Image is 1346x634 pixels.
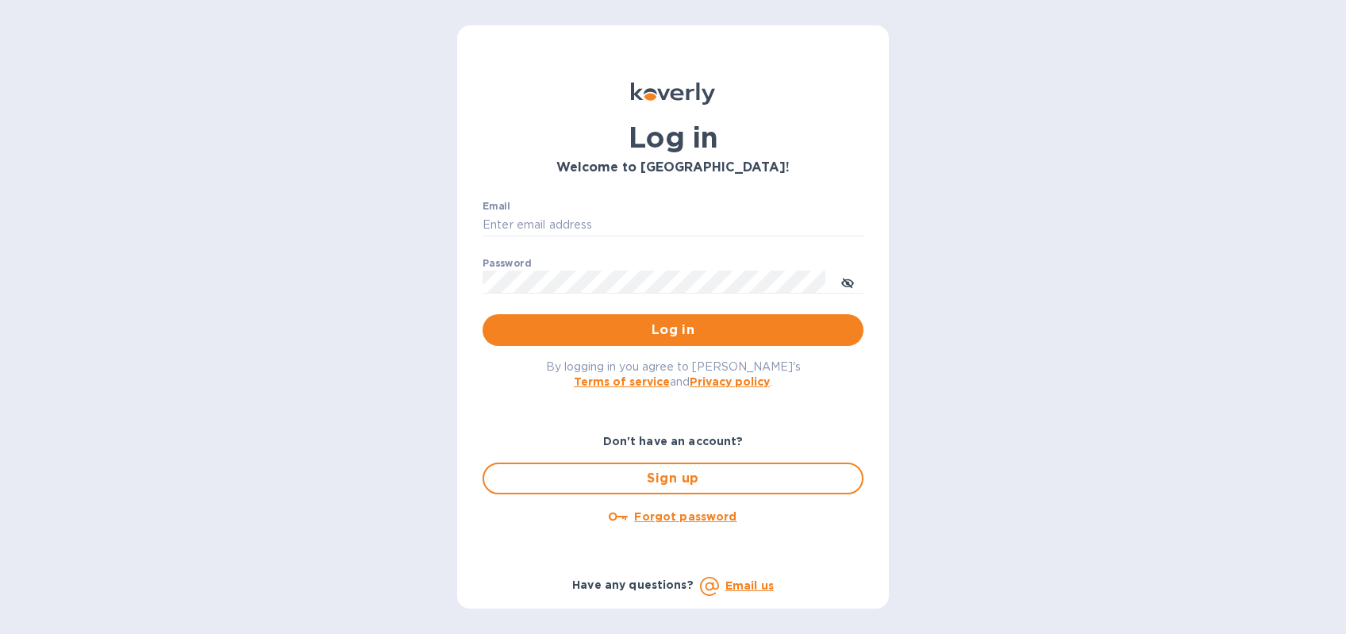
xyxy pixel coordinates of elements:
[497,469,849,488] span: Sign up
[603,435,744,448] b: Don't have an account?
[483,121,863,154] h1: Log in
[546,360,801,388] span: By logging in you agree to [PERSON_NAME]'s and .
[690,375,770,388] a: Privacy policy
[483,160,863,175] h3: Welcome to [GEOGRAPHIC_DATA]!
[483,213,863,237] input: Enter email address
[495,321,851,340] span: Log in
[572,578,694,591] b: Have any questions?
[832,266,863,298] button: toggle password visibility
[483,202,510,211] label: Email
[574,375,670,388] a: Terms of service
[483,259,531,268] label: Password
[631,83,715,105] img: Koverly
[634,510,736,523] u: Forgot password
[483,463,863,494] button: Sign up
[725,579,774,592] a: Email us
[483,314,863,346] button: Log in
